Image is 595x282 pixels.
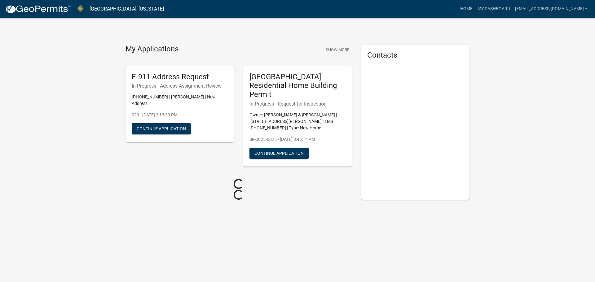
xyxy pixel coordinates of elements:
button: Continue Application [132,123,191,134]
p: Owner: [PERSON_NAME] & [PERSON_NAME] | [STREET_ADDRESS][PERSON_NAME] | TMS [PHONE_NUMBER] | Type:... [249,112,346,131]
h6: In Progress - Request for Inspection [249,101,346,107]
h5: [GEOGRAPHIC_DATA] Residential Home Building Permit [249,72,346,99]
p: SF-2025-0075 - [DATE] 8:46:14 AM [249,136,346,143]
h5: E-911 Address Request [132,72,228,81]
button: Continue Application [249,148,309,159]
img: Abbeville County, South Carolina [76,5,85,13]
h4: My Applications [126,45,178,54]
a: [EMAIL_ADDRESS][DOMAIN_NAME] [513,3,590,15]
h5: Contacts [367,51,463,60]
p: [PHONE_NUMBER] | [PERSON_NAME] | New Address: [132,94,228,107]
p: 020 - [DATE] 2:13:30 PM [132,112,228,118]
a: [GEOGRAPHIC_DATA], [US_STATE] [90,4,164,14]
a: My Dashboard [475,3,513,15]
button: Show More [323,45,352,55]
a: Home [458,3,475,15]
h6: In Progress - Address Assignment Review [132,83,228,89]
